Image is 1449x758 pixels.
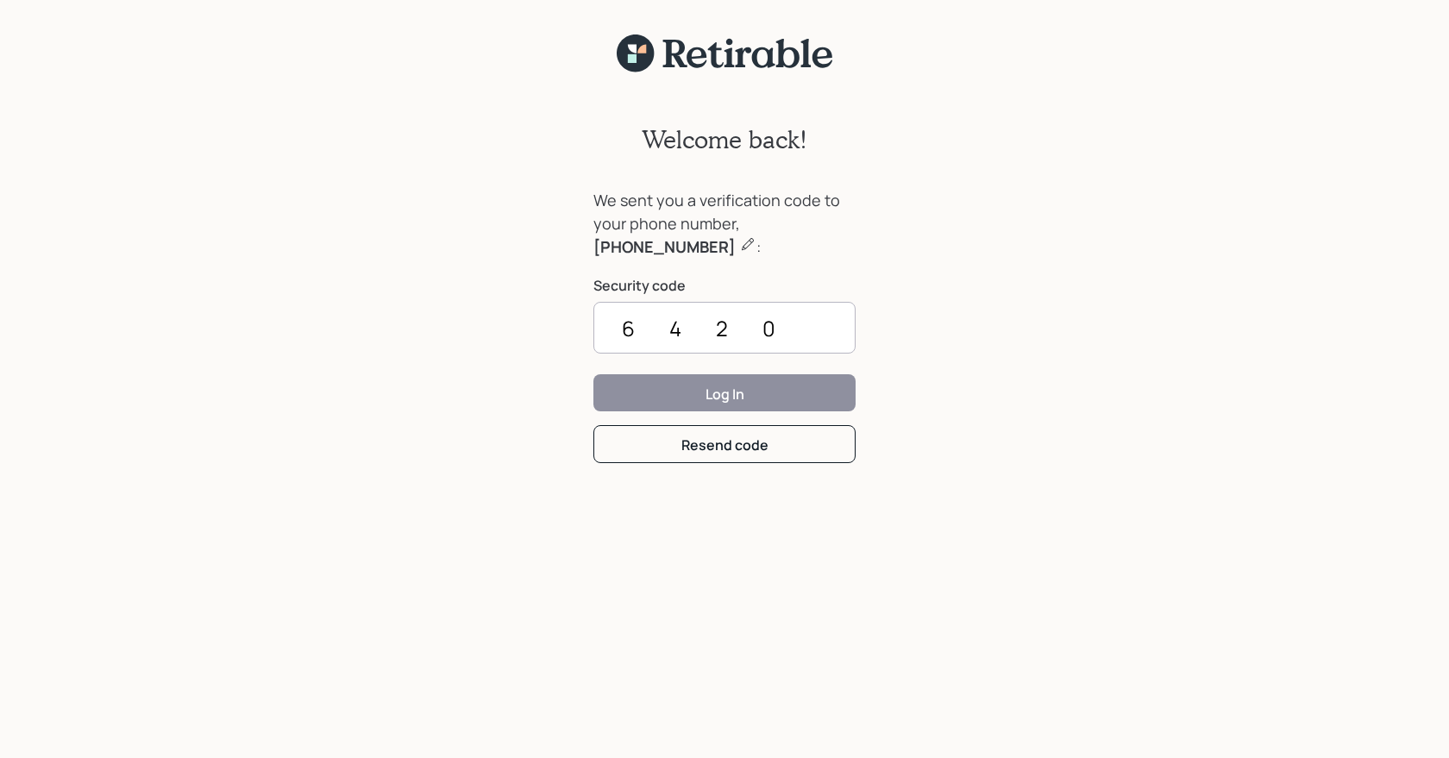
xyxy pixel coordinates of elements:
[593,276,856,295] label: Security code
[593,189,856,259] div: We sent you a verification code to your phone number, :
[593,236,736,257] b: [PHONE_NUMBER]
[706,385,744,404] div: Log In
[681,435,768,454] div: Resend code
[593,302,856,354] input: ••••
[593,374,856,411] button: Log In
[593,425,856,462] button: Resend code
[642,125,807,154] h2: Welcome back!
